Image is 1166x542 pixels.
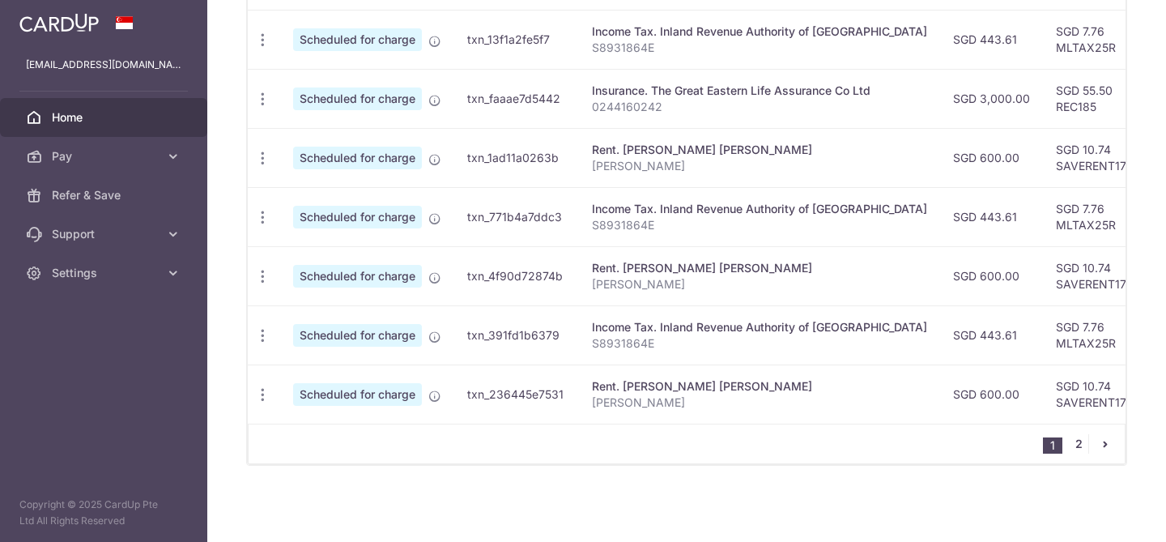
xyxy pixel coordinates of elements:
[592,217,927,233] p: S8931864E
[1043,425,1125,463] nav: pager
[592,335,927,352] p: S8931864E
[592,201,927,217] div: Income Tax. Inland Revenue Authority of [GEOGRAPHIC_DATA]
[454,128,579,187] td: txn_1ad11a0263b
[454,305,579,365] td: txn_391fd1b6379
[592,378,927,395] div: Rent. [PERSON_NAME] [PERSON_NAME]
[1043,10,1148,69] td: SGD 7.76 MLTAX25R
[592,142,927,158] div: Rent. [PERSON_NAME] [PERSON_NAME]
[592,260,927,276] div: Rent. [PERSON_NAME] [PERSON_NAME]
[293,206,422,228] span: Scheduled for charge
[940,246,1043,305] td: SGD 600.00
[592,99,927,115] p: 0244160242
[940,187,1043,246] td: SGD 443.61
[52,226,159,242] span: Support
[940,10,1043,69] td: SGD 443.61
[1043,246,1148,305] td: SGD 10.74 SAVERENT179
[940,305,1043,365] td: SGD 443.61
[592,83,927,99] div: Insurance. The Great Eastern Life Assurance Co Ltd
[26,57,181,73] p: [EMAIL_ADDRESS][DOMAIN_NAME]
[454,187,579,246] td: txn_771b4a7ddc3
[454,246,579,305] td: txn_4f90d72874b
[19,13,99,32] img: CardUp
[293,28,422,51] span: Scheduled for charge
[293,147,422,169] span: Scheduled for charge
[52,148,159,164] span: Pay
[1043,365,1148,424] td: SGD 10.74 SAVERENT179
[592,395,927,411] p: [PERSON_NAME]
[52,109,159,126] span: Home
[1069,434,1088,454] a: 2
[1043,187,1148,246] td: SGD 7.76 MLTAX25R
[293,87,422,110] span: Scheduled for charge
[1043,69,1148,128] td: SGD 55.50 REC185
[1043,305,1148,365] td: SGD 7.76 MLTAX25R
[454,69,579,128] td: txn_faaae7d5442
[592,158,927,174] p: [PERSON_NAME]
[1043,128,1148,187] td: SGD 10.74 SAVERENT179
[454,10,579,69] td: txn_13f1a2fe5f7
[293,383,422,406] span: Scheduled for charge
[454,365,579,424] td: txn_236445e7531
[52,265,159,281] span: Settings
[940,69,1043,128] td: SGD 3,000.00
[592,319,927,335] div: Income Tax. Inland Revenue Authority of [GEOGRAPHIC_DATA]
[592,40,927,56] p: S8931864E
[940,128,1043,187] td: SGD 600.00
[592,23,927,40] div: Income Tax. Inland Revenue Authority of [GEOGRAPHIC_DATA]
[293,265,422,288] span: Scheduled for charge
[293,324,422,347] span: Scheduled for charge
[592,276,927,292] p: [PERSON_NAME]
[1043,437,1062,454] li: 1
[52,187,159,203] span: Refer & Save
[940,365,1043,424] td: SGD 600.00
